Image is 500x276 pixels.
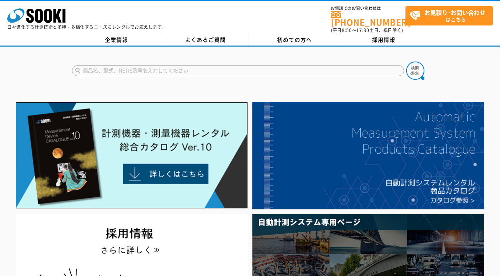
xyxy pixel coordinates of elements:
[409,7,492,25] span: はこちら
[405,6,493,25] a: お見積り･お問い合わせはこちら
[356,27,369,33] span: 17:30
[72,35,161,46] a: 企業情報
[342,27,352,33] span: 8:50
[331,27,403,33] span: (平日 ～ 土日、祝日除く)
[250,35,339,46] a: 初めての方へ
[331,6,405,11] span: お電話でのお問い合わせは
[277,36,312,44] span: 初めての方へ
[339,35,428,46] a: 採用情報
[7,25,167,29] p: 日々進化する計測技術と多種・多様化するニーズにレンタルでお応えします。
[406,62,424,80] img: btn_search.png
[424,8,485,17] strong: お見積り･お問い合わせ
[16,102,248,209] img: Catalog Ver10
[331,11,405,26] a: [PHONE_NUMBER]
[161,35,250,46] a: よくあるご質問
[72,65,404,76] input: 商品名、型式、NETIS番号を入力してください
[252,102,484,209] img: 自動計測システムカタログ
